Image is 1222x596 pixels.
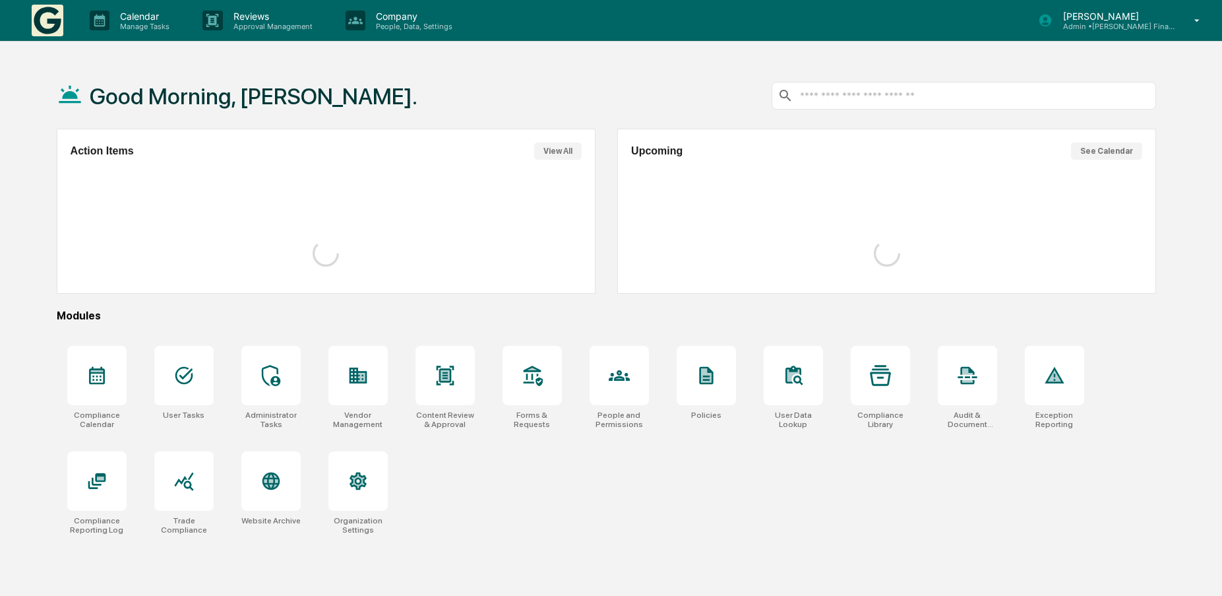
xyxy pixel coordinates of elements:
p: People, Data, Settings [365,22,459,31]
h2: Upcoming [631,145,683,157]
p: Manage Tasks [109,22,176,31]
div: Administrator Tasks [241,411,301,429]
div: Compliance Reporting Log [67,516,127,535]
h1: Good Morning, [PERSON_NAME]. [90,83,417,110]
div: User Data Lookup [764,411,823,429]
p: Reviews [223,11,319,22]
div: Forms & Requests [503,411,562,429]
div: Policies [691,411,721,420]
h2: Action Items [71,145,134,157]
p: Approval Management [223,22,319,31]
div: Trade Compliance [154,516,214,535]
p: [PERSON_NAME] [1053,11,1175,22]
div: User Tasks [163,411,204,420]
div: Vendor Management [328,411,388,429]
div: Compliance Library [851,411,910,429]
div: Compliance Calendar [67,411,127,429]
div: Exception Reporting [1025,411,1084,429]
div: Audit & Document Logs [938,411,997,429]
div: Content Review & Approval [415,411,475,429]
p: Company [365,11,459,22]
div: Website Archive [241,516,301,525]
button: View All [534,143,582,160]
p: Calendar [109,11,176,22]
div: People and Permissions [590,411,649,429]
p: Admin • [PERSON_NAME] Financial Advisors [1053,22,1175,31]
button: See Calendar [1071,143,1142,160]
img: logo [32,5,63,36]
div: Modules [57,310,1157,322]
div: Organization Settings [328,516,388,535]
